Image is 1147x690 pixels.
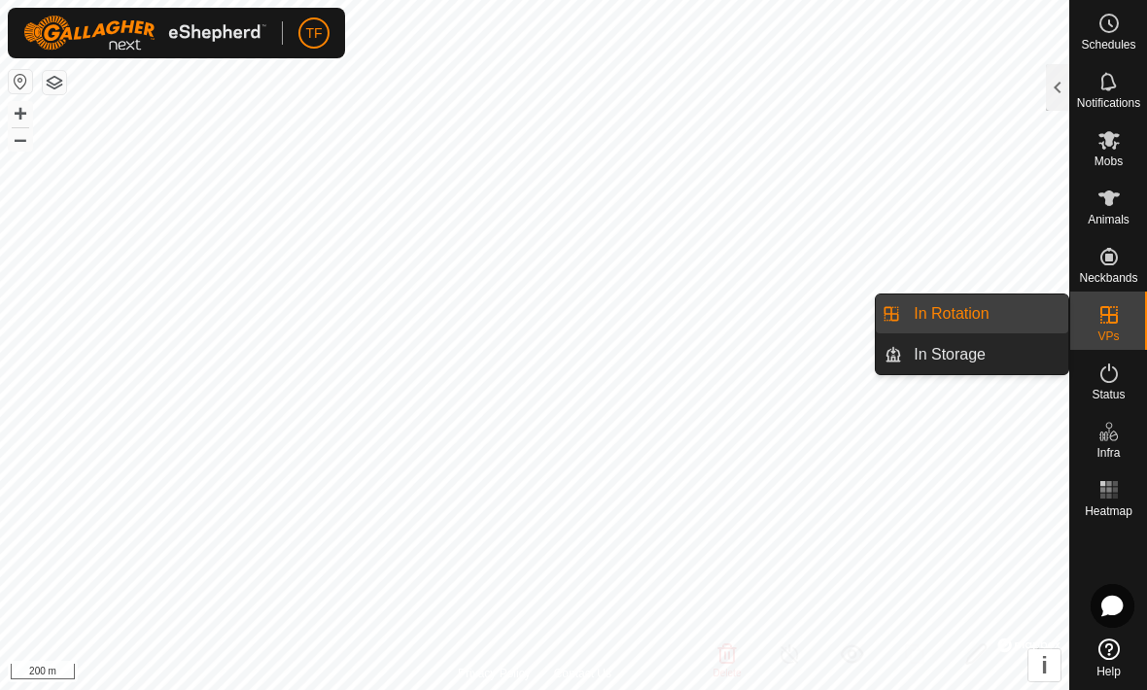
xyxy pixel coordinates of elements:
span: Help [1096,666,1121,677]
span: In Storage [914,343,986,366]
a: In Rotation [902,294,1068,333]
span: TF [305,23,322,44]
span: VPs [1097,330,1119,342]
li: In Storage [876,335,1068,374]
span: In Rotation [914,302,989,326]
button: Reset Map [9,70,32,93]
a: Contact Us [554,665,611,682]
span: Status [1092,389,1125,400]
a: Help [1070,631,1147,685]
span: Animals [1088,214,1130,225]
span: Neckbands [1079,272,1137,284]
span: Infra [1096,447,1120,459]
li: In Rotation [876,294,1068,333]
a: In Storage [902,335,1068,374]
button: – [9,127,32,151]
span: Notifications [1077,97,1140,109]
span: Schedules [1081,39,1135,51]
a: Privacy Policy [458,665,531,682]
span: Heatmap [1085,505,1132,517]
img: Gallagher Logo [23,16,266,51]
button: Map Layers [43,71,66,94]
span: i [1041,652,1048,678]
span: Mobs [1095,155,1123,167]
button: + [9,102,32,125]
button: i [1028,649,1060,681]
